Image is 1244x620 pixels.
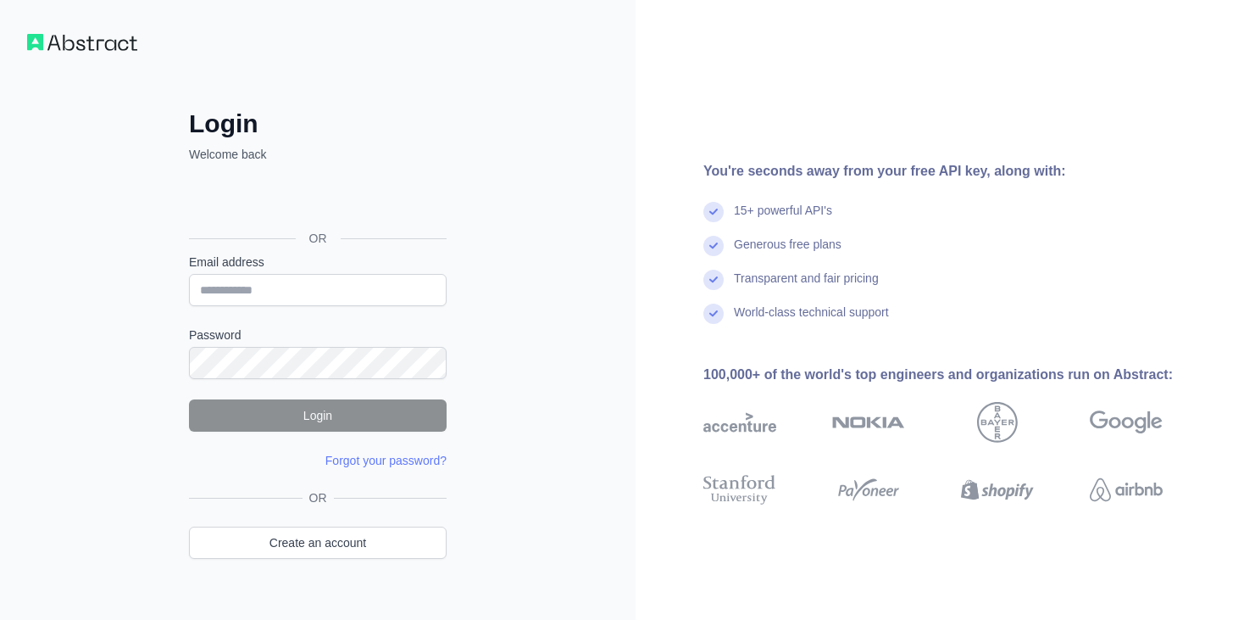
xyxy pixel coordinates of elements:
[703,472,776,508] img: stanford university
[734,270,879,304] div: Transparent and fair pricing
[189,527,447,559] a: Create an account
[961,472,1034,508] img: shopify
[189,327,447,344] label: Password
[703,202,724,222] img: check mark
[189,399,447,432] button: Login
[1090,402,1163,443] img: google
[189,109,447,139] h2: Login
[303,489,334,506] span: OR
[189,146,447,163] p: Welcome back
[734,202,832,236] div: 15+ powerful API's
[734,236,841,270] div: Generous free plans
[1090,472,1163,508] img: airbnb
[703,270,724,290] img: check mark
[703,365,1217,385] div: 100,000+ of the world's top engineers and organizations run on Abstract:
[734,304,889,338] div: World-class technical support
[832,402,905,443] img: nokia
[977,402,1018,443] img: bayer
[325,454,447,467] a: Forgot your password?
[703,236,724,256] img: check mark
[703,402,776,443] img: accenture
[703,304,724,324] img: check mark
[832,472,905,508] img: payoneer
[703,161,1217,182] div: You're seconds away from your free API key, along with:
[180,182,452,219] iframe: Sign in with Google Button
[189,254,447,271] label: Email address
[27,34,137,51] img: Workflow
[296,230,341,247] span: OR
